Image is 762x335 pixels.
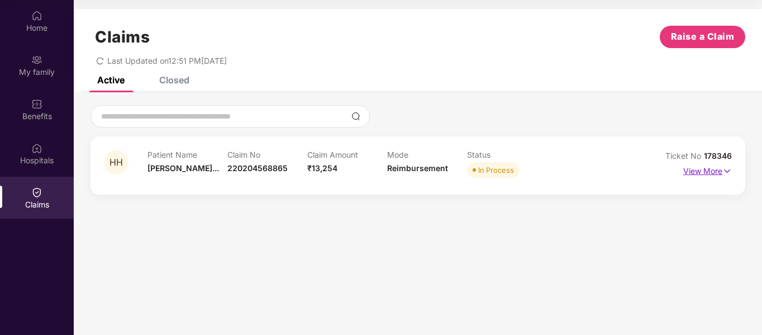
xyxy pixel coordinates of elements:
p: View More [683,162,732,177]
p: Claim Amount [307,150,387,159]
div: Closed [159,74,189,86]
span: Ticket No [665,151,704,161]
img: svg+xml;base64,PHN2ZyBpZD0iSG9tZSIgeG1sbnM9Imh0dHA6Ly93d3cudzMub3JnLzIwMDAvc3ZnIiB3aWR0aD0iMjAiIG... [31,10,42,21]
img: svg+xml;base64,PHN2ZyBpZD0iU2VhcmNoLTMyeDMyIiB4bWxucz0iaHR0cDovL3d3dy53My5vcmcvMjAwMC9zdmciIHdpZH... [351,112,360,121]
span: Reimbursement [387,163,448,173]
span: HH [109,158,123,167]
span: 178346 [704,151,732,161]
span: [PERSON_NAME]... [147,163,219,173]
span: Last Updated on 12:51 PM[DATE] [107,56,227,65]
span: 220204568865 [227,163,288,173]
p: Status [467,150,547,159]
div: In Process [478,164,514,176]
img: svg+xml;base64,PHN2ZyB3aWR0aD0iMjAiIGhlaWdodD0iMjAiIHZpZXdCb3g9IjAgMCAyMCAyMCIgZmlsbD0ibm9uZSIgeG... [31,54,42,65]
p: Mode [387,150,467,159]
img: svg+xml;base64,PHN2ZyBpZD0iQ2xhaW0iIHhtbG5zPSJodHRwOi8vd3d3LnczLm9yZy8yMDAwL3N2ZyIgd2lkdGg9IjIwIi... [31,187,42,198]
span: ₹13,254 [307,163,337,173]
p: Patient Name [147,150,227,159]
button: Raise a Claim [660,26,745,48]
div: Active [97,74,125,86]
img: svg+xml;base64,PHN2ZyBpZD0iQmVuZWZpdHMiIHhtbG5zPSJodHRwOi8vd3d3LnczLm9yZy8yMDAwL3N2ZyIgd2lkdGg9Ij... [31,98,42,110]
span: Raise a Claim [671,30,735,44]
span: redo [96,56,104,65]
h1: Claims [95,27,150,46]
p: Claim No [227,150,307,159]
img: svg+xml;base64,PHN2ZyB4bWxucz0iaHR0cDovL3d3dy53My5vcmcvMjAwMC9zdmciIHdpZHRoPSIxNyIgaGVpZ2h0PSIxNy... [722,165,732,177]
img: svg+xml;base64,PHN2ZyBpZD0iSG9zcGl0YWxzIiB4bWxucz0iaHR0cDovL3d3dy53My5vcmcvMjAwMC9zdmciIHdpZHRoPS... [31,143,42,154]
